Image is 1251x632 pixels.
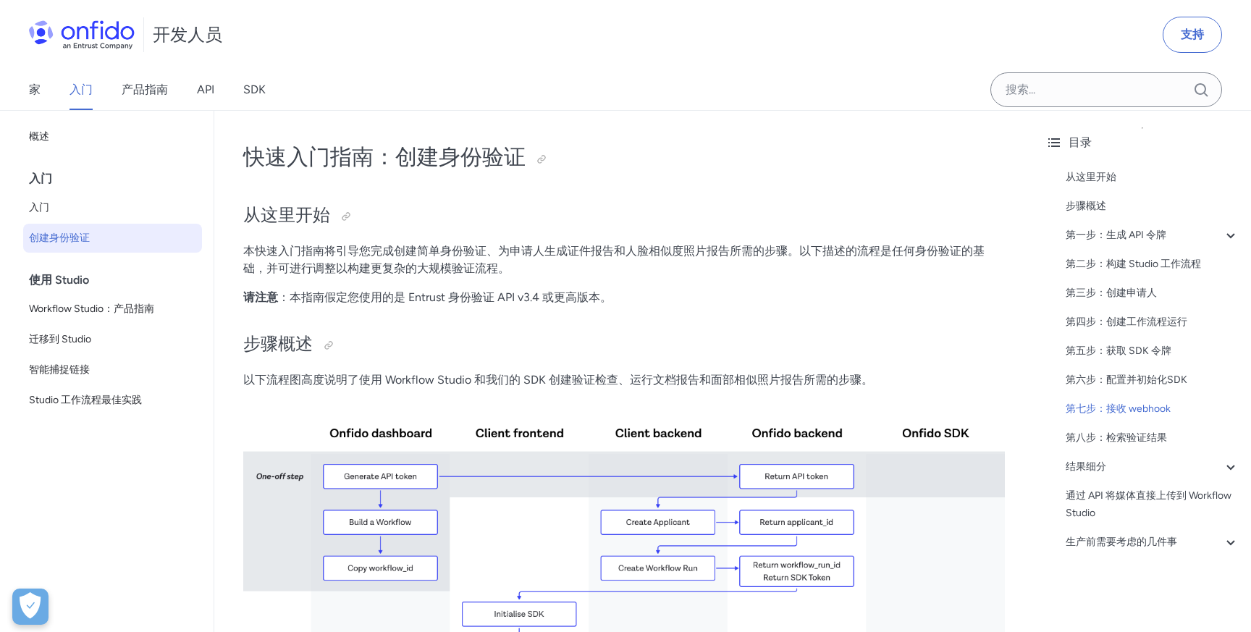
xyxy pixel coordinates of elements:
a: 第一步：生成 API 令牌 [1066,227,1239,244]
a: 第四步：创建工作流程运行 [1066,313,1239,331]
a: 第五步：获取 SDK 令牌 [1066,342,1239,360]
font: 入门 [29,201,49,214]
font: Studio 工作流程最佳实践 [29,394,142,406]
a: 家 [29,69,41,110]
font: 产品指南 [122,83,168,96]
font: 使用 Studio [29,273,89,287]
a: 产品指南 [122,69,168,110]
font: 第二步：构建 Studio 工作流程 [1066,258,1201,270]
font: 结果细分 [1066,460,1106,473]
font: 请注意 [243,290,278,304]
font: 迁移到 Studio [29,333,91,345]
font: 步骤概述 [1066,200,1106,212]
font: 支持 [1181,28,1204,41]
font: SDK [243,83,266,96]
a: 支持 [1163,17,1222,53]
a: 结果细分 [1066,458,1239,476]
img: Onfido 标志 [29,20,135,49]
font: ：本指南假定您使用的是 Entrust 身份验证 API v3.4 或更高版本。 [278,290,612,304]
a: SDK [243,69,266,110]
a: 步骤概述 [1066,198,1239,215]
font: 第五步：获取 SDK 令牌 [1066,345,1171,357]
button: 打开偏好设置 [12,589,49,625]
font: 入门 [29,172,52,185]
a: 从这里开始 [1066,169,1239,186]
font: 从这里开始 [243,204,330,225]
a: 入门 [23,193,202,222]
font: API [197,83,214,96]
font: 第三步：创建申请人 [1066,287,1157,299]
a: Workflow Studio：产品指南 [23,295,202,324]
a: API [197,69,214,110]
a: 第二步：构建 Studio 工作流程 [1066,256,1239,273]
a: 通过 API 将媒体直接上传到 Workflow Studio [1066,487,1239,522]
a: 第七步：接收 webhook [1066,400,1239,418]
font: 第七步：接收 webhook [1066,403,1171,415]
font: 以下流程图高度说明了使用 Workflow Studio 和我们的 SDK 创建验证检查、运行文档报告和面部相似照片报告所需的步骤。 [243,373,873,387]
font: 从这里开始 [1066,171,1116,183]
font: 生产前需要考虑的几件事 [1066,536,1177,548]
a: 第三步：创建申请人 [1066,285,1239,302]
a: 创建身份验证 [23,224,202,253]
font: 第四步：创建工作流程运行 [1066,316,1187,328]
font: 概述 [29,130,49,143]
a: 迁移到 Studio [23,325,202,354]
a: 入门 [69,69,93,110]
input: Onfido 搜索输入字段 [990,72,1222,107]
a: 第六步：配置并初始化SDK [1066,371,1239,389]
font: 本快速入门指南将引导您完成创建简单身份验证、为申请人生成证件报告和人脸相似度照片报告所需的步骤。以下描述的流程是任何身份验证的基础，并可进行调整以构建更复杂的大规模验证流程。 [243,244,985,275]
font: 步骤概述 [243,333,313,354]
font: Workflow Studio：产品指南 [29,303,154,315]
font: 入门 [69,83,93,96]
font: 第八步：检索验证结果 [1066,431,1167,444]
font: 通过 API 将媒体直接上传到 Workflow Studio [1066,489,1231,519]
a: 概述 [23,122,202,151]
a: Studio 工作流程最佳实践 [23,386,202,415]
font: 创建身份验证 [29,232,90,244]
a: 第八步：检索验证结果 [1066,429,1239,447]
font: 目录 [1069,135,1092,149]
font: 开发人员 [153,24,222,45]
font: 快速入门指南：创建身份验证 [243,143,526,170]
a: 生产前需要考虑的几件事 [1066,534,1239,551]
font: 第六步：配置并初始化SDK [1066,374,1187,386]
font: 家 [29,83,41,96]
font: 第一步：生成 API 令牌 [1066,229,1166,241]
a: 智能捕捉链接 [23,355,202,384]
font: 智能捕捉链接 [29,363,90,376]
div: Cookie偏好设置 [12,589,49,625]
